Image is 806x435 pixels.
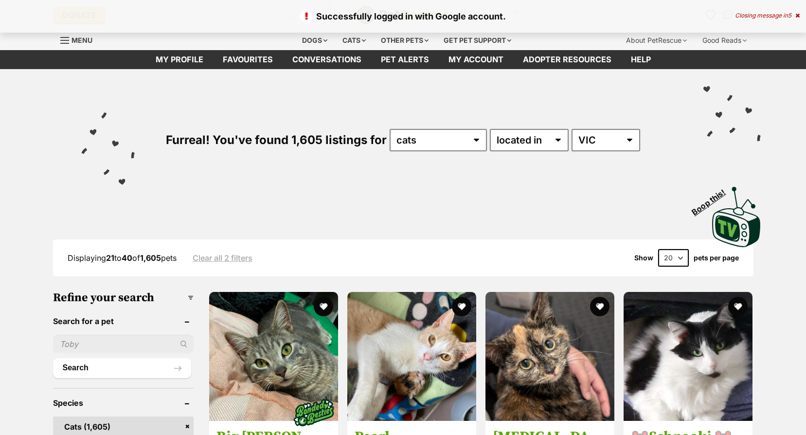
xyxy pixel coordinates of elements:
p: Successfully logged in with Google account. [10,10,796,23]
a: Adopter resources [513,50,621,69]
a: My profile [146,50,213,69]
a: conversations [283,50,371,69]
span: Displaying to of pets [68,253,177,263]
span: Menu [72,36,92,44]
div: About PetRescue [619,31,694,50]
img: PetRescue TV logo [712,187,761,247]
a: Favourites [213,50,283,69]
header: Species [53,399,194,407]
a: Boop this! [712,178,761,249]
strong: 40 [122,253,132,263]
img: Pearl - Domestic Short Hair (DSH) Cat [347,292,476,421]
a: Clear all 2 filters [193,254,252,262]
div: Dogs [295,31,334,50]
span: Furreal! You've found 1,605 listings for [166,133,387,147]
strong: 1,605 [140,253,161,263]
button: favourite [314,297,333,316]
button: favourite [728,297,748,316]
img: Big Ted & Little Roger - Domestic Short Hair (DSH) Cat [209,292,338,421]
a: Menu [60,31,99,48]
a: Help [621,50,661,69]
button: favourite [590,297,609,316]
div: Other pets [374,31,435,50]
img: 🐭Schnooki 🐭 - Domestic Long Hair Cat [624,292,752,421]
header: Search for a pet [53,317,194,326]
span: Show [634,254,653,262]
div: Cats [336,31,373,50]
label: pets per page [694,254,739,262]
input: Toby [53,335,194,353]
h3: Refine your search [53,291,194,305]
button: Search [53,358,191,378]
div: Good Reads [696,31,753,50]
a: My account [439,50,513,69]
span: Boop this! [690,181,734,217]
div: Closing message in [735,12,800,19]
strong: 21 [106,253,114,263]
span: 5 [788,12,791,19]
img: Tartar - Domestic Short Hair (DSH) Cat [485,292,614,421]
a: Pet alerts [371,50,439,69]
div: Get pet support [437,31,518,50]
button: favourite [452,297,471,316]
